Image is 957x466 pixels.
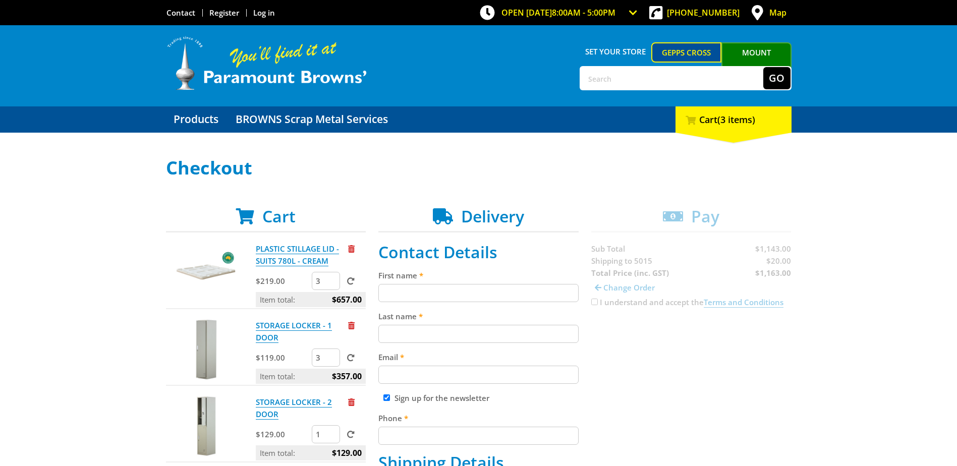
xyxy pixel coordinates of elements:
[256,292,366,307] p: Item total:
[166,158,792,178] h1: Checkout
[262,205,296,227] span: Cart
[378,310,579,322] label: Last name
[717,113,755,126] span: (3 items)
[651,42,721,63] a: Gepps Cross
[256,275,310,287] p: $219.00
[176,396,236,456] img: STORAGE LOCKER - 2 DOOR
[395,393,489,403] label: Sign up for the newsletter
[166,35,368,91] img: Paramount Browns'
[253,8,275,18] a: Log in
[256,244,339,266] a: PLASTIC STILLAGE LID - SUITS 780L - CREAM
[176,319,236,380] img: STORAGE LOCKER - 1 DOOR
[378,427,579,445] input: Please enter your telephone number.
[378,243,579,262] h2: Contact Details
[378,284,579,302] input: Please enter your first name.
[581,67,763,89] input: Search
[256,369,366,384] p: Item total:
[348,244,355,254] a: Remove from cart
[552,7,615,18] span: 8:00am - 5:00pm
[166,8,195,18] a: Go to the Contact page
[675,106,792,133] div: Cart
[763,67,791,89] button: Go
[378,351,579,363] label: Email
[332,369,362,384] span: $357.00
[378,366,579,384] input: Please enter your email address.
[256,445,366,460] p: Item total:
[256,397,332,420] a: STORAGE LOCKER - 2 DOOR
[228,106,396,133] a: Go to the BROWNS Scrap Metal Services page
[501,7,615,18] span: OPEN [DATE]
[209,8,239,18] a: Go to the registration page
[166,106,226,133] a: Go to the Products page
[256,320,332,343] a: STORAGE LOCKER - 1 DOOR
[378,269,579,281] label: First name
[461,205,524,227] span: Delivery
[256,352,310,364] p: $119.00
[580,42,652,61] span: Set your store
[378,412,579,424] label: Phone
[348,320,355,330] a: Remove from cart
[332,292,362,307] span: $657.00
[721,42,792,81] a: Mount [PERSON_NAME]
[332,445,362,460] span: $129.00
[256,428,310,440] p: $129.00
[378,325,579,343] input: Please enter your last name.
[348,397,355,407] a: Remove from cart
[176,243,236,303] img: PLASTIC STILLAGE LID - SUITS 780L - CREAM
